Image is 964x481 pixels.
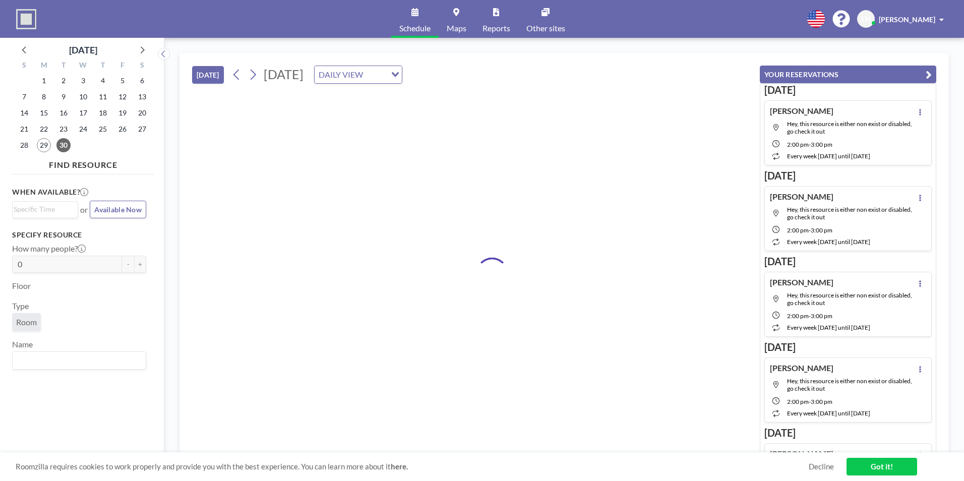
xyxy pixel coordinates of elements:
[96,122,110,136] span: Thursday, September 25, 2025
[787,226,809,234] span: 2:00 PM
[37,74,51,88] span: Monday, September 1, 2025
[12,281,31,291] label: Floor
[17,106,31,120] span: Sunday, September 14, 2025
[12,339,33,349] label: Name
[69,43,97,57] div: [DATE]
[366,68,385,81] input: Search for option
[90,201,146,218] button: Available Now
[809,398,811,405] span: -
[34,59,54,73] div: M
[787,324,870,331] span: every week [DATE] until [DATE]
[14,354,140,367] input: Search for option
[115,106,130,120] span: Friday, September 19, 2025
[16,317,37,327] span: Room
[135,90,149,104] span: Saturday, September 13, 2025
[787,312,809,320] span: 2:00 PM
[76,90,90,104] span: Wednesday, September 10, 2025
[760,66,936,83] button: YOUR RESERVATIONS
[37,122,51,136] span: Monday, September 22, 2025
[96,106,110,120] span: Thursday, September 18, 2025
[56,138,71,152] span: Tuesday, September 30, 2025
[809,141,811,148] span: -
[56,74,71,88] span: Tuesday, September 2, 2025
[770,449,833,459] h4: [PERSON_NAME]
[16,462,809,471] span: Roomzilla requires cookies to work properly and provide you with the best experience. You can lea...
[391,462,408,471] a: here.
[115,74,130,88] span: Friday, September 5, 2025
[115,90,130,104] span: Friday, September 12, 2025
[12,301,29,311] label: Type
[132,59,152,73] div: S
[879,15,935,24] span: [PERSON_NAME]
[96,74,110,88] span: Thursday, September 4, 2025
[787,238,870,246] span: every week [DATE] until [DATE]
[811,141,832,148] span: 3:00 PM
[14,204,72,215] input: Search for option
[811,226,832,234] span: 3:00 PM
[787,152,870,160] span: every week [DATE] until [DATE]
[37,106,51,120] span: Monday, September 15, 2025
[37,138,51,152] span: Monday, September 29, 2025
[315,66,402,83] div: Search for option
[15,59,34,73] div: S
[134,256,146,273] button: +
[811,398,832,405] span: 3:00 PM
[399,24,431,32] span: Schedule
[54,59,74,73] div: T
[809,226,811,234] span: -
[12,156,154,170] h4: FIND RESOURCE
[764,341,932,353] h3: [DATE]
[483,24,510,32] span: Reports
[56,122,71,136] span: Tuesday, September 23, 2025
[76,74,90,88] span: Wednesday, September 3, 2025
[16,9,36,29] img: organization-logo
[787,141,809,148] span: 2:00 PM
[80,205,88,215] span: or
[770,106,833,116] h4: [PERSON_NAME]
[13,202,78,217] div: Search for option
[770,363,833,373] h4: [PERSON_NAME]
[787,291,912,307] span: Hey, this resource is either non exist or disabled, go check it out
[17,90,31,104] span: Sunday, September 7, 2025
[787,409,870,417] span: every week [DATE] until [DATE]
[764,84,932,96] h3: [DATE]
[37,90,51,104] span: Monday, September 8, 2025
[17,138,31,152] span: Sunday, September 28, 2025
[56,90,71,104] span: Tuesday, September 9, 2025
[76,122,90,136] span: Wednesday, September 24, 2025
[770,192,833,202] h4: [PERSON_NAME]
[764,255,932,268] h3: [DATE]
[135,74,149,88] span: Saturday, September 6, 2025
[13,352,146,369] div: Search for option
[811,312,832,320] span: 3:00 PM
[764,427,932,439] h3: [DATE]
[264,67,304,82] span: [DATE]
[112,59,132,73] div: F
[12,244,86,254] label: How many people?
[809,312,811,320] span: -
[115,122,130,136] span: Friday, September 26, 2025
[76,106,90,120] span: Wednesday, September 17, 2025
[93,59,112,73] div: T
[135,106,149,120] span: Saturday, September 20, 2025
[787,120,912,135] span: Hey, this resource is either non exist or disabled, go check it out
[809,462,834,471] a: Decline
[861,15,871,24] span: FH
[56,106,71,120] span: Tuesday, September 16, 2025
[847,458,917,475] a: Got it!
[122,256,134,273] button: -
[96,90,110,104] span: Thursday, September 11, 2025
[447,24,466,32] span: Maps
[74,59,93,73] div: W
[317,68,365,81] span: DAILY VIEW
[764,169,932,182] h3: [DATE]
[17,122,31,136] span: Sunday, September 21, 2025
[787,398,809,405] span: 2:00 PM
[135,122,149,136] span: Saturday, September 27, 2025
[12,230,146,239] h3: Specify resource
[770,277,833,287] h4: [PERSON_NAME]
[94,205,142,214] span: Available Now
[787,206,912,221] span: Hey, this resource is either non exist or disabled, go check it out
[526,24,565,32] span: Other sites
[192,66,224,84] button: [DATE]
